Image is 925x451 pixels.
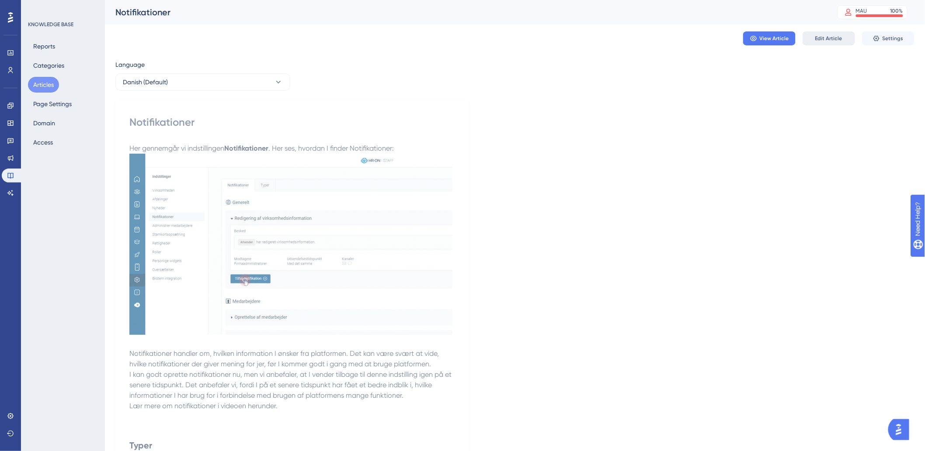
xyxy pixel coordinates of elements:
[28,21,73,28] div: KNOWLEDGE BASE
[883,35,904,42] span: Settings
[115,73,290,91] button: Danish (Default)
[115,6,816,18] div: Notifikationer
[268,144,394,152] span: . Her ses, hvordan I finder Notifikationer:
[803,31,855,45] button: Edit Article
[129,154,452,335] img: Notion Image
[890,7,903,14] div: 100 %
[129,440,152,451] strong: Typer
[129,349,441,368] span: Notifikationer handler om, hvilken information I ønsker fra platformen. Det kan være svært at vid...
[28,58,70,73] button: Categories
[862,31,915,45] button: Settings
[856,7,867,14] div: MAU
[115,59,145,70] span: Language
[21,2,55,13] span: Need Help?
[760,35,789,42] span: View Article
[28,77,59,93] button: Articles
[129,144,224,152] span: Her gennemgår vi indstillingen
[224,144,268,152] strong: Notifikationer
[888,417,915,443] iframe: UserGuiding AI Assistant Launcher
[815,35,842,42] span: Edit Article
[743,31,796,45] button: View Article
[129,370,453,399] span: I kan godt oprette notifikationer nu, men vi anbefaler, at I vender tilbage til denne indstilling...
[28,115,60,131] button: Domain
[129,402,278,410] span: Lær mere om notifikationer i videoen herunder.
[129,115,455,129] div: Notifikationer
[123,77,168,87] span: Danish (Default)
[28,38,60,54] button: Reports
[28,134,58,150] button: Access
[28,96,77,112] button: Page Settings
